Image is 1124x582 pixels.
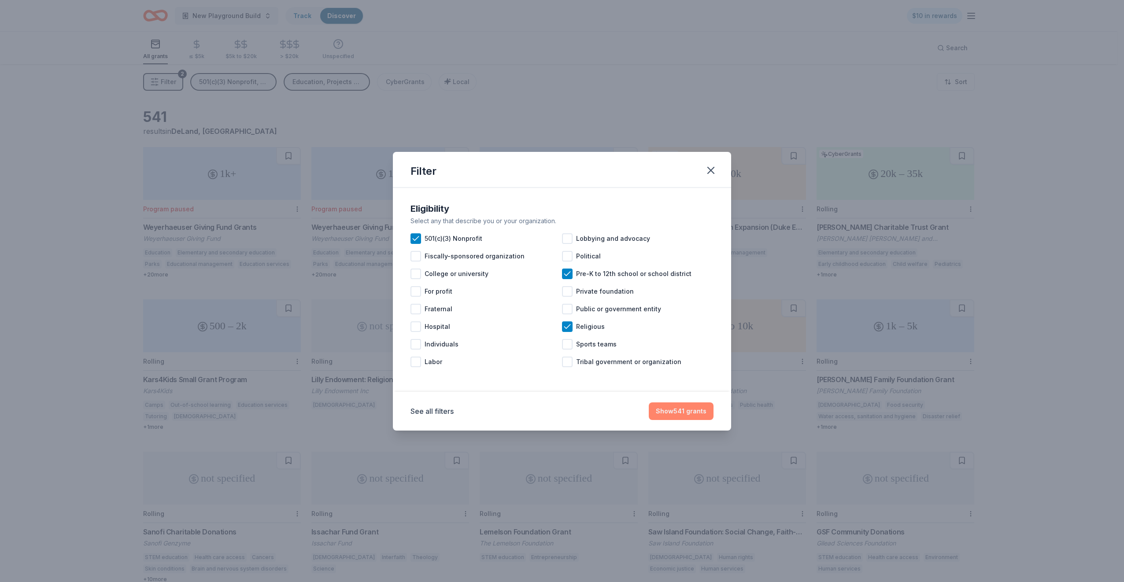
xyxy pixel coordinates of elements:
[425,269,488,279] span: College or university
[410,202,714,216] div: Eligibility
[425,233,482,244] span: 501(c)(3) Nonprofit
[576,357,681,367] span: Tribal government or organization
[425,339,458,350] span: Individuals
[576,304,661,314] span: Public or government entity
[649,402,714,420] button: Show541 grants
[425,286,452,297] span: For profit
[410,406,454,416] button: See all filters
[425,251,525,262] span: Fiscally-sponsored organization
[410,164,436,178] div: Filter
[425,357,442,367] span: Labor
[576,286,634,297] span: Private foundation
[425,321,450,332] span: Hospital
[576,339,617,350] span: Sports teams
[576,251,601,262] span: Political
[425,304,452,314] span: Fraternal
[410,216,714,226] div: Select any that describe you or your organization.
[576,233,650,244] span: Lobbying and advocacy
[576,321,605,332] span: Religious
[576,269,691,279] span: Pre-K to 12th school or school district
